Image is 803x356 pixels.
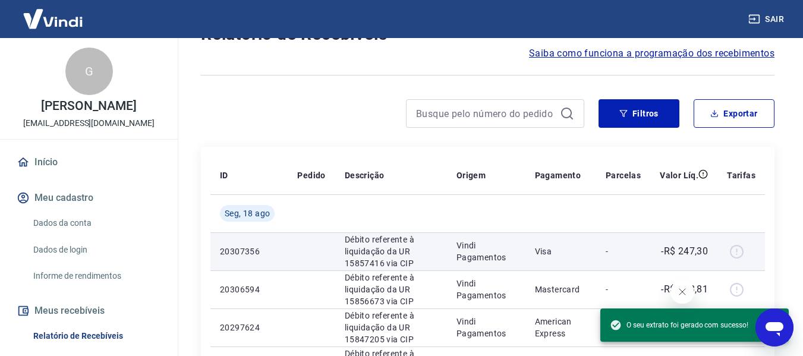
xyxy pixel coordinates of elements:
p: - [606,245,641,257]
p: Débito referente à liquidação da UR 15857416 via CIP [345,234,437,269]
input: Busque pelo número do pedido [416,105,555,122]
p: Vindi Pagamentos [456,316,516,339]
p: Visa [535,245,587,257]
p: Pedido [297,169,325,181]
p: -R$ 247,30 [661,244,708,259]
p: ID [220,169,228,181]
p: Descrição [345,169,385,181]
p: [EMAIL_ADDRESS][DOMAIN_NAME] [23,117,155,130]
p: Vindi Pagamentos [456,278,516,301]
p: Débito referente à liquidação da UR 15847205 via CIP [345,310,437,345]
p: Valor Líq. [660,169,698,181]
a: Dados da conta [29,211,163,235]
button: Meus recebíveis [14,298,163,324]
iframe: Fechar mensagem [670,280,694,304]
span: Olá! Precisa de ajuda? [7,8,100,18]
button: Filtros [599,99,679,128]
img: Vindi [14,1,92,37]
button: Sair [746,8,789,30]
a: Início [14,149,163,175]
p: [PERSON_NAME] [41,100,136,112]
iframe: Botão para abrir a janela de mensagens [755,308,793,346]
a: Relatório de Recebíveis [29,324,163,348]
div: G [65,48,113,95]
p: Origem [456,169,486,181]
a: Informe de rendimentos [29,264,163,288]
span: O seu extrato foi gerado com sucesso! [610,319,748,331]
p: American Express [535,316,587,339]
span: Seg, 18 ago [225,207,270,219]
p: 20306594 [220,283,278,295]
a: Saiba como funciona a programação dos recebimentos [529,46,774,61]
p: 20307356 [220,245,278,257]
button: Meu cadastro [14,185,163,211]
p: Débito referente à liquidação da UR 15856673 via CIP [345,272,437,307]
p: Parcelas [606,169,641,181]
button: Exportar [694,99,774,128]
p: - [606,283,641,295]
p: Tarifas [727,169,755,181]
p: Vindi Pagamentos [456,240,516,263]
p: -R$ 558,81 [661,282,708,297]
p: 20297624 [220,322,278,333]
a: Dados de login [29,238,163,262]
p: Pagamento [535,169,581,181]
p: Mastercard [535,283,587,295]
